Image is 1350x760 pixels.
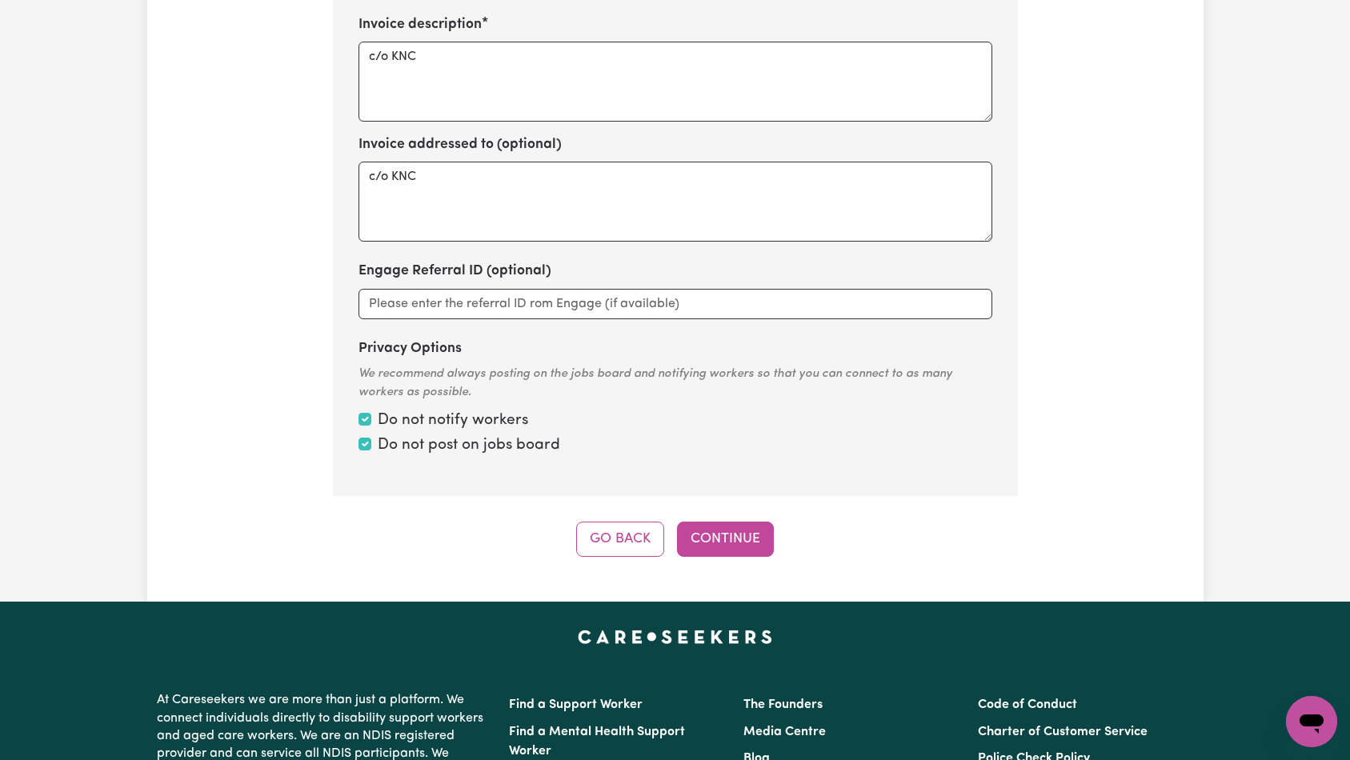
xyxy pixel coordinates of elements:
div: We recommend always posting on the jobs board and notifying workers so that you can connect to as... [359,366,992,402]
button: Go Back [576,522,664,557]
a: Media Centre [743,726,826,738]
label: Invoice addressed to (optional) [359,134,562,155]
label: Do not post on jobs board [378,434,560,458]
label: Invoice description [359,14,482,35]
iframe: Button to launch messaging window [1286,696,1337,747]
a: Code of Conduct [978,698,1077,711]
a: Find a Mental Health Support Worker [509,726,685,758]
a: The Founders [743,698,823,711]
a: Find a Support Worker [509,698,643,711]
label: Do not notify workers [378,410,528,433]
a: Careseekers home page [578,630,772,643]
label: Privacy Options [359,338,462,359]
label: Engage Referral ID (optional) [359,261,551,282]
a: Charter of Customer Service [978,726,1148,738]
textarea: c/o KNC [359,162,992,242]
button: Continue [677,522,774,557]
textarea: c/o KNC [359,42,992,122]
input: Please enter the referral ID rom Engage (if available) [359,289,992,319]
